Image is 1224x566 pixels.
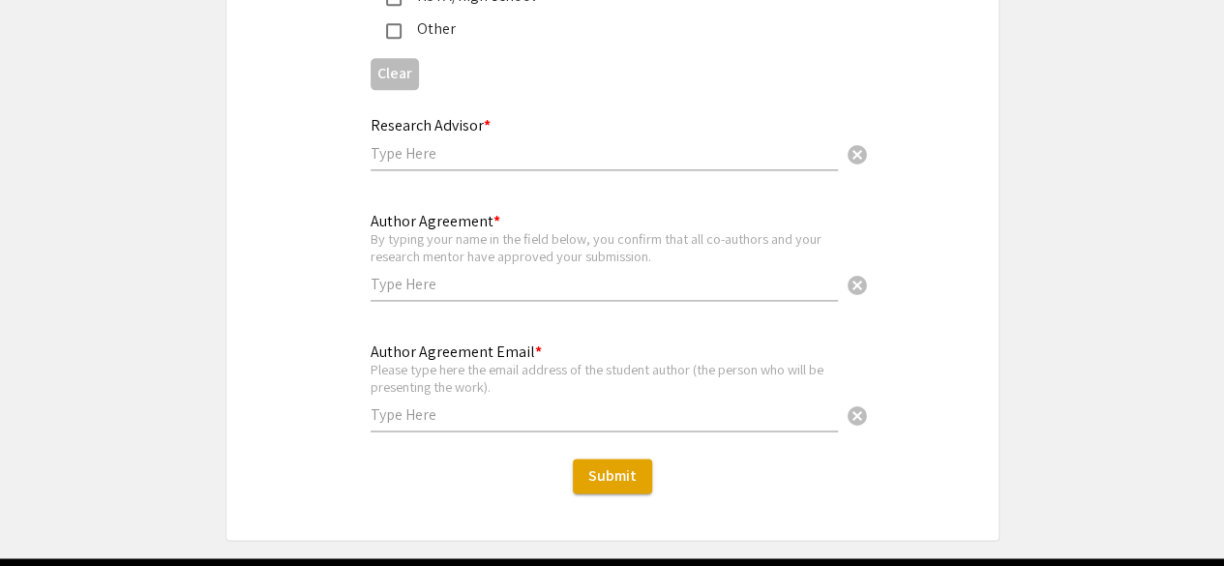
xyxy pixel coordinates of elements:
button: Submit [573,459,652,493]
button: Clear [838,134,877,173]
mat-label: Author Agreement [371,211,500,231]
div: Other [402,17,808,41]
span: cancel [846,274,869,297]
div: By typing your name in the field below, you confirm that all co-authors and your research mentor ... [371,230,838,264]
span: Submit [588,465,637,486]
button: Clear [838,396,877,434]
input: Type Here [371,274,838,294]
span: cancel [846,143,869,166]
button: Clear [838,265,877,304]
span: cancel [846,404,869,428]
mat-label: Research Advisor [371,115,491,135]
div: Please type here the email address of the student author (the person who will be presenting the w... [371,361,838,395]
mat-label: Author Agreement Email [371,342,542,362]
input: Type Here [371,404,838,425]
iframe: Chat [15,479,82,551]
button: Clear [371,58,419,90]
input: Type Here [371,143,838,164]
